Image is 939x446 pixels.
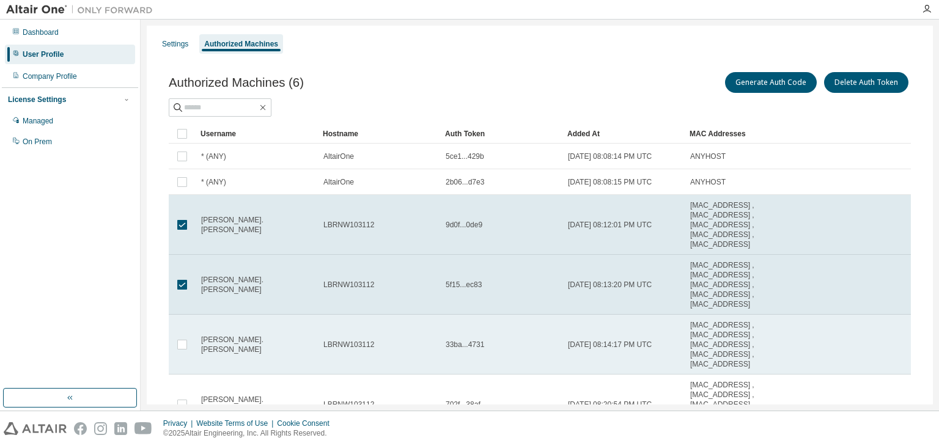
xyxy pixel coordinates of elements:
span: [MAC_ADDRESS] , [MAC_ADDRESS] , [MAC_ADDRESS] , [MAC_ADDRESS] , [MAC_ADDRESS] [690,260,776,309]
span: LBRNW103112 [323,340,374,349]
span: [PERSON_NAME].[PERSON_NAME] [201,275,312,294]
span: [PERSON_NAME].[PERSON_NAME] [201,395,312,414]
span: ANYHOST [690,177,726,187]
span: [DATE] 08:20:54 PM UTC [568,400,652,409]
div: Auth Token [445,124,558,144]
img: youtube.svg [134,422,152,435]
div: Authorized Machines [204,39,278,49]
div: Settings [162,39,188,49]
span: * (ANY) [201,152,226,161]
img: altair_logo.svg [4,422,67,435]
div: Added At [567,124,680,144]
span: 2b06...d7e3 [446,177,484,187]
div: User Profile [23,49,64,59]
span: [DATE] 08:13:20 PM UTC [568,280,652,290]
span: LBRNW103112 [323,280,374,290]
div: Hostname [323,124,435,144]
span: [DATE] 08:12:01 PM UTC [568,220,652,230]
span: [DATE] 08:08:14 PM UTC [568,152,652,161]
span: [PERSON_NAME].[PERSON_NAME] [201,215,312,235]
span: [DATE] 08:14:17 PM UTC [568,340,652,349]
img: facebook.svg [74,422,87,435]
span: Authorized Machines (6) [169,76,304,90]
span: ANYHOST [690,152,726,161]
span: 5f15...ec83 [446,280,482,290]
div: License Settings [8,95,66,104]
span: 702f...38af [446,400,481,409]
div: Company Profile [23,71,77,81]
span: [MAC_ADDRESS] , [MAC_ADDRESS] , [MAC_ADDRESS] , [MAC_ADDRESS] , [MAC_ADDRESS] [690,380,776,429]
img: instagram.svg [94,422,107,435]
div: MAC Addresses [690,124,776,144]
span: AltairOne [323,152,354,161]
div: Website Terms of Use [196,419,277,428]
div: Managed [23,116,53,126]
button: Delete Auth Token [824,72,908,93]
span: [MAC_ADDRESS] , [MAC_ADDRESS] , [MAC_ADDRESS] , [MAC_ADDRESS] , [MAC_ADDRESS] [690,320,776,369]
span: 5ce1...429b [446,152,484,161]
span: [DATE] 08:08:15 PM UTC [568,177,652,187]
span: [MAC_ADDRESS] , [MAC_ADDRESS] , [MAC_ADDRESS] , [MAC_ADDRESS] , [MAC_ADDRESS] [690,200,776,249]
span: [PERSON_NAME].[PERSON_NAME] [201,335,312,354]
div: Privacy [163,419,196,428]
button: Generate Auth Code [725,72,817,93]
span: * (ANY) [201,177,226,187]
div: Username [201,124,313,144]
img: Altair One [6,4,159,16]
span: AltairOne [323,177,354,187]
span: 9d0f...0de9 [446,220,482,230]
span: 33ba...4731 [446,340,484,349]
img: linkedin.svg [114,422,127,435]
span: LBRNW103112 [323,400,374,409]
span: LBRNW103112 [323,220,374,230]
div: Cookie Consent [277,419,336,428]
div: On Prem [23,137,52,147]
p: © 2025 Altair Engineering, Inc. All Rights Reserved. [163,428,337,439]
div: Dashboard [23,27,59,37]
